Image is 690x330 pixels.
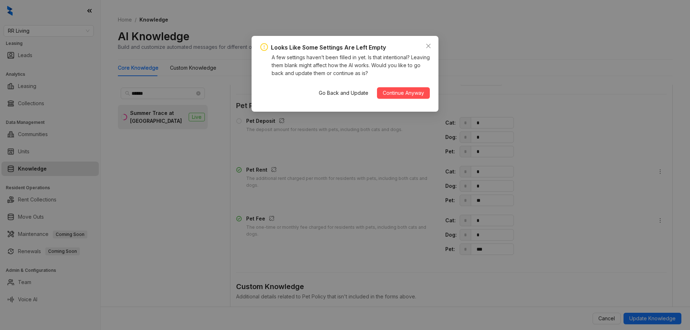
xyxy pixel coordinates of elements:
[271,43,386,52] div: Looks Like Some Settings Are Left Empty
[272,54,430,77] div: A few settings haven’t been filled in yet. Is that intentional? Leaving them blank might affect h...
[383,89,424,97] span: Continue Anyway
[319,89,368,97] span: Go Back and Update
[313,87,374,99] button: Go Back and Update
[377,87,430,99] button: Continue Anyway
[425,43,431,49] span: close
[423,40,434,52] button: Close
